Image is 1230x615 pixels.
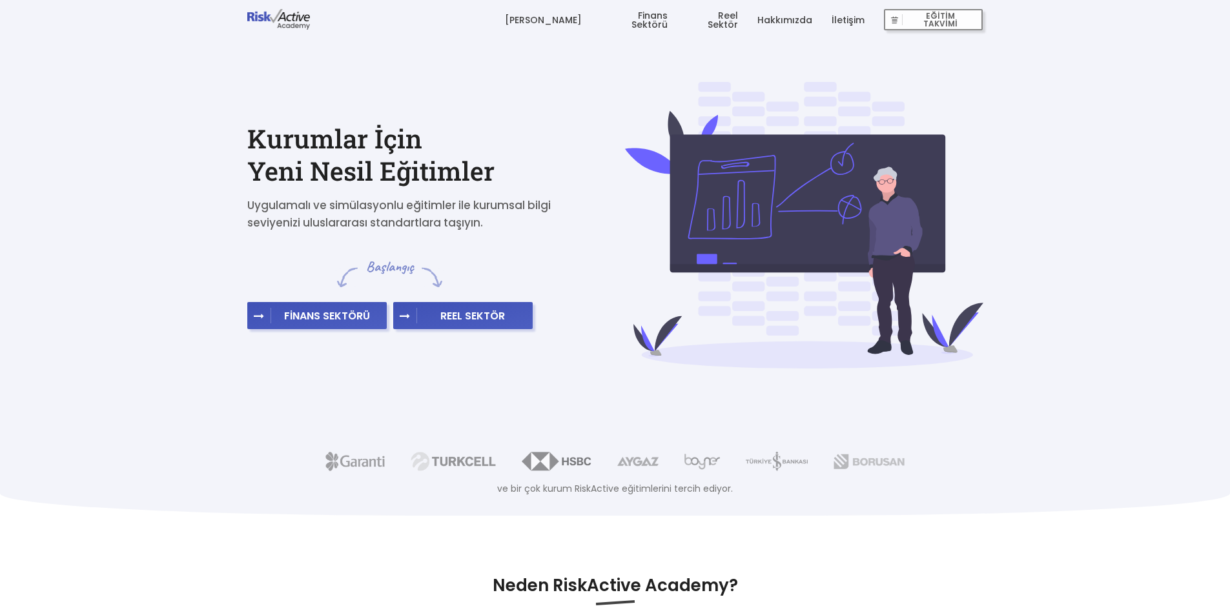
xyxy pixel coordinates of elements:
a: REEL SEKTÖR [393,309,533,323]
img: isbank.png [746,452,807,471]
span: FİNANS SEKTÖRÜ [271,309,383,322]
a: [PERSON_NAME] [505,1,582,39]
a: İletişim [832,1,865,39]
a: Hakkımızda [757,1,812,39]
a: Finans Sektörü [601,1,668,39]
img: logo-dark.png [247,9,311,30]
span: EĞİTİM TAKVİMİ [903,11,978,29]
img: aygaz.png [617,452,658,471]
p: ve bir çok kurum RiskActive eğitimlerini tercih ediyor. [29,481,1201,496]
img: turkcell.png [411,452,496,471]
img: boyner.png [684,452,721,471]
button: REEL SEKTÖR [393,302,533,329]
img: borusan.png [834,452,905,471]
button: EĞİTİM TAKVİMİ [884,9,983,31]
a: Reel Sektör [687,1,738,39]
span: REEL SEKTÖR [417,309,529,322]
img: cover-bg-4f0afb8b8e761f0a12b4d1d22ae825fe.svg [625,82,983,368]
img: garanti.png [325,452,385,471]
span: Başlangıç [365,257,414,276]
button: FİNANS SEKTÖRÜ [247,302,387,329]
h3: Neden RiskActive Academy? [247,574,983,604]
a: EĞİTİM TAKVİMİ [884,1,983,39]
p: Uygulamalı ve simülasyonlu eğitimler ile kurumsal bilgi seviyenizi uluslararası standartlara taşı... [247,197,570,232]
img: hsbc.png [522,452,591,471]
h2: Kurumlar İçin Yeni Nesil Eğitimler [247,123,606,187]
a: FİNANS SEKTÖRÜ [247,309,387,323]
